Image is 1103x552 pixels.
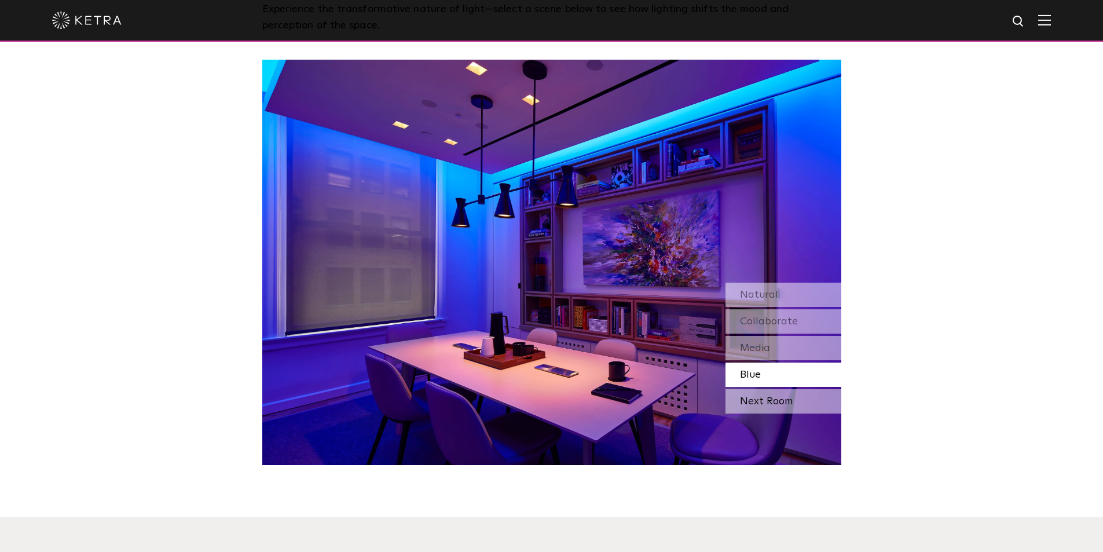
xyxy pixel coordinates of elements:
div: Next Room [725,389,841,414]
img: Hamburger%20Nav.svg [1038,14,1051,25]
img: search icon [1012,14,1026,29]
img: SS-Desktop-CEC-02 [262,60,841,465]
span: Collaborate [740,316,798,327]
span: Blue [740,370,761,380]
span: Natural [740,290,778,300]
img: ketra-logo-2019-white [52,12,122,29]
span: Media [740,343,770,353]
